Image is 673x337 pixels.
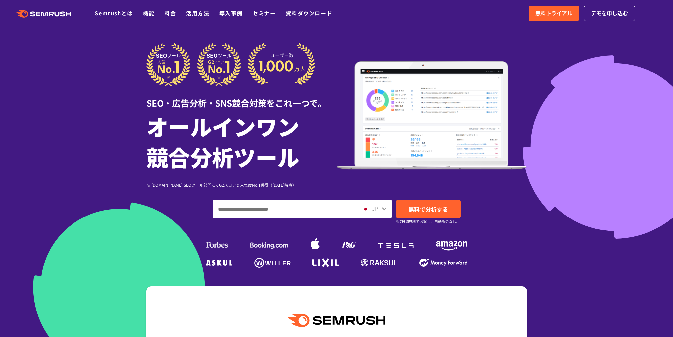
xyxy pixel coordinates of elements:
[529,6,579,21] a: 無料トライアル
[219,9,243,17] a: 導入事例
[286,9,332,17] a: 資料ダウンロード
[591,9,628,18] span: デモを申し込む
[584,6,635,21] a: デモを申し込む
[288,314,385,327] img: Semrush
[146,86,337,109] div: SEO・広告分析・SNS競合対策をこれ一つで。
[186,9,209,17] a: 活用方法
[165,9,176,17] a: 料金
[535,9,572,18] span: 無料トライアル
[372,204,378,212] span: JP
[396,218,460,225] small: ※7日間無料でお試し。自動課金なし。
[143,9,155,17] a: 機能
[409,205,448,213] span: 無料で分析する
[146,182,337,188] div: ※ [DOMAIN_NAME] SEOツール部門にてG2スコア＆人気度No.1獲得（[DATE]時点）
[253,9,276,17] a: セミナー
[95,9,133,17] a: Semrushとは
[396,200,461,218] a: 無料で分析する
[146,111,337,172] h1: オールインワン 競合分析ツール
[213,200,356,218] input: ドメイン、キーワードまたはURLを入力してください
